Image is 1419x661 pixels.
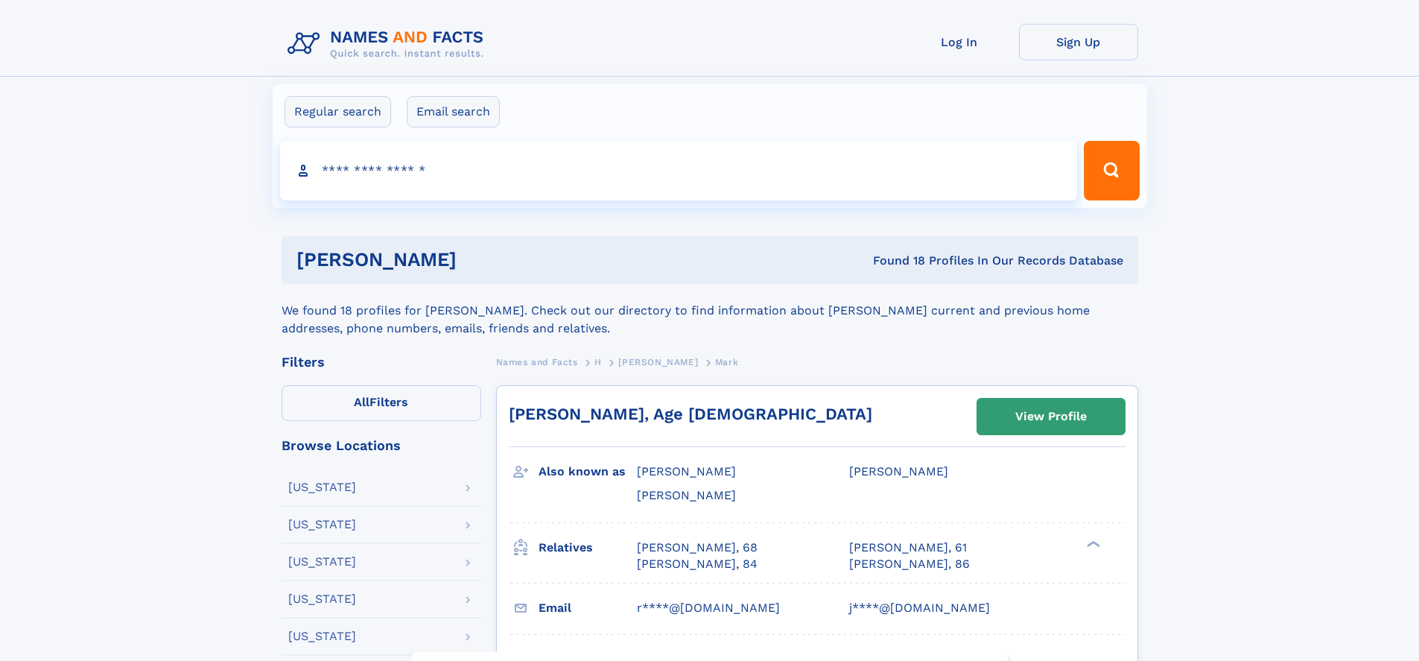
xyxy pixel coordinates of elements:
[1019,24,1138,60] a: Sign Up
[288,481,356,493] div: [US_STATE]
[282,24,496,64] img: Logo Names and Facts
[288,593,356,605] div: [US_STATE]
[637,556,758,572] a: [PERSON_NAME], 84
[849,464,948,478] span: [PERSON_NAME]
[282,385,481,421] label: Filters
[618,357,698,367] span: [PERSON_NAME]
[594,352,602,371] a: H
[288,630,356,642] div: [US_STATE]
[977,399,1125,434] a: View Profile
[900,24,1019,60] a: Log In
[594,357,602,367] span: H
[282,284,1138,338] div: We found 18 profiles for [PERSON_NAME]. Check out our directory to find information about [PERSON...
[539,459,637,484] h3: Also known as
[407,96,500,127] label: Email search
[637,464,736,478] span: [PERSON_NAME]
[285,96,391,127] label: Regular search
[288,519,356,531] div: [US_STATE]
[282,439,481,452] div: Browse Locations
[1015,399,1087,434] div: View Profile
[282,355,481,369] div: Filters
[618,352,698,371] a: [PERSON_NAME]
[288,556,356,568] div: [US_STATE]
[354,395,369,409] span: All
[1083,539,1101,548] div: ❯
[496,352,578,371] a: Names and Facts
[637,488,736,502] span: [PERSON_NAME]
[296,250,665,269] h1: [PERSON_NAME]
[280,141,1078,200] input: search input
[539,535,637,560] h3: Relatives
[715,357,738,367] span: Mark
[539,595,637,621] h3: Email
[1084,141,1139,200] button: Search Button
[664,253,1123,269] div: Found 18 Profiles In Our Records Database
[509,405,872,423] a: [PERSON_NAME], Age [DEMOGRAPHIC_DATA]
[849,540,967,556] a: [PERSON_NAME], 61
[637,540,758,556] a: [PERSON_NAME], 68
[849,556,970,572] a: [PERSON_NAME], 86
